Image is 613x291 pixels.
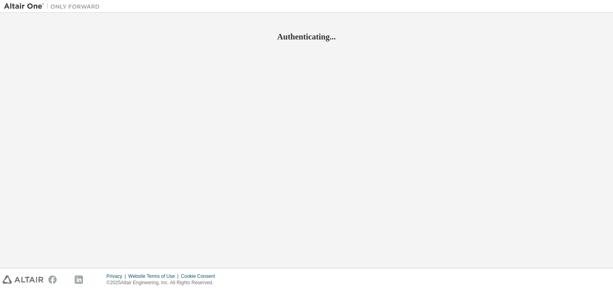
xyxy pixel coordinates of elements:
h2: Authenticating... [4,31,609,42]
div: Privacy [107,273,128,279]
img: facebook.svg [48,275,57,284]
img: linkedin.svg [75,275,83,284]
div: Cookie Consent [181,273,219,279]
img: Altair One [4,2,104,10]
p: © 2025 Altair Engineering, Inc. All Rights Reserved. [107,279,220,286]
div: Website Terms of Use [128,273,181,279]
img: altair_logo.svg [2,275,44,284]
